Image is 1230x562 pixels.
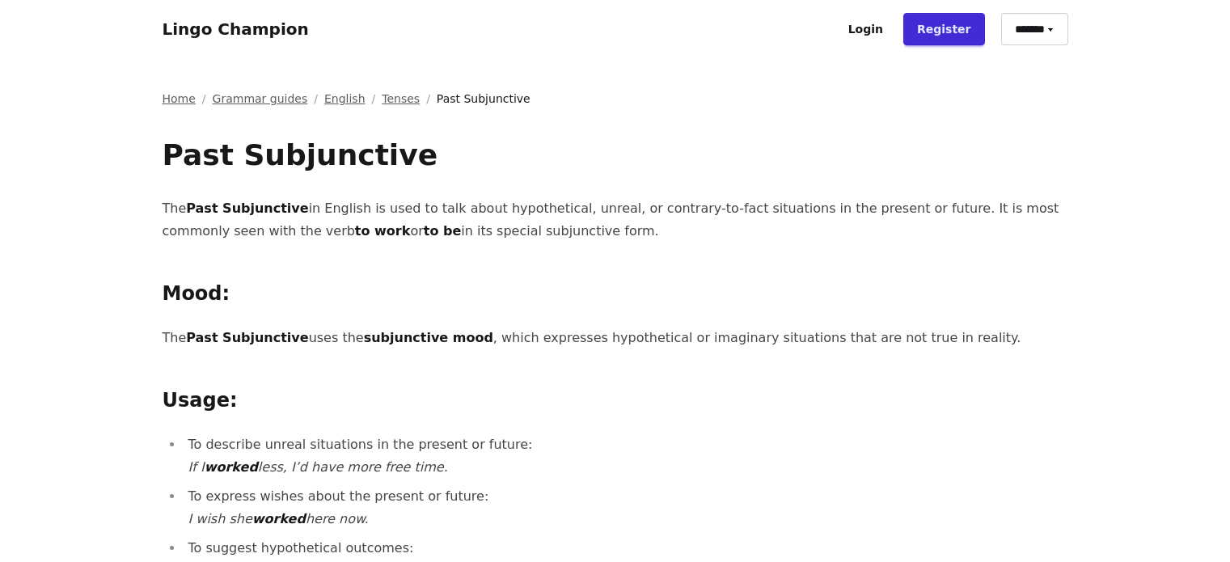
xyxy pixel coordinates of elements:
span: / [202,91,206,107]
strong: to be [424,223,462,239]
strong: worked [252,511,306,526]
a: Tenses [382,91,420,107]
h1: Past Subjunctive [163,139,1068,171]
p: The uses the , which expresses hypothetical or imaginary situations that are not true in reality. [163,327,1068,349]
strong: worked [205,459,258,475]
strong: subjunctive mood [364,330,493,345]
strong: Past Subjunctive [186,330,308,345]
span: / [314,91,318,107]
li: To express wishes about the present or future: [184,485,1068,530]
strong: to work [355,223,411,239]
nav: Breadcrumb [163,91,1068,107]
a: Home [163,91,196,107]
a: Register [903,13,985,45]
em: If I less, I’d have more free time. [188,459,448,475]
a: English [324,91,366,107]
span: Past Subjunctive [437,91,530,107]
a: Grammar guides [213,91,308,107]
li: To describe unreal situations in the present or future: [184,433,1068,479]
p: The in English is used to talk about hypothetical, unreal, or contrary-to-fact situations in the ... [163,197,1068,243]
em: I wish she here now. [188,511,369,526]
span: / [426,91,430,107]
strong: Past Subjunctive [186,201,308,216]
a: Lingo Champion [163,19,309,39]
span: / [372,91,376,107]
h2: Mood: [163,281,1068,307]
a: Login [835,13,897,45]
h2: Usage: [163,388,1068,414]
